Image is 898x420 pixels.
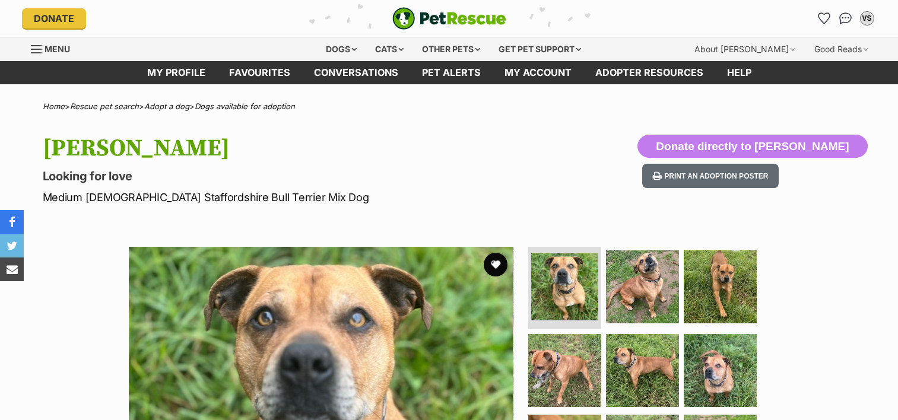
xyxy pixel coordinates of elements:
a: Favourites [217,61,302,84]
a: Menu [31,37,78,59]
p: Looking for love [43,168,545,184]
img: Photo of Bruder [531,253,598,320]
a: My account [493,61,583,84]
img: Photo of Bruder [684,250,757,323]
button: favourite [484,253,507,276]
img: chat-41dd97257d64d25036548639549fe6c8038ab92f7586957e7f3b1b290dea8141.svg [839,12,852,24]
a: Rescue pet search [70,101,139,111]
a: Donate [22,8,86,28]
img: logo-e224e6f780fb5917bec1dbf3a21bbac754714ae5b6737aabdf751b685950b380.svg [392,7,506,30]
a: Adopter resources [583,61,715,84]
img: Photo of Bruder [528,334,601,407]
a: Dogs available for adoption [195,101,295,111]
div: About [PERSON_NAME] [686,37,804,61]
div: > > > [13,102,886,111]
button: My account [858,9,877,28]
div: Cats [367,37,412,61]
div: Get pet support [490,37,589,61]
a: My profile [135,61,217,84]
a: Adopt a dog [144,101,189,111]
a: Home [43,101,65,111]
a: Help [715,61,763,84]
a: Conversations [836,9,855,28]
p: Medium [DEMOGRAPHIC_DATA] Staffordshire Bull Terrier Mix Dog [43,189,545,205]
img: Photo of Bruder [684,334,757,407]
a: Favourites [815,9,834,28]
div: VS [861,12,873,24]
button: Donate directly to [PERSON_NAME] [637,135,867,158]
a: PetRescue [392,7,506,30]
a: conversations [302,61,410,84]
a: Pet alerts [410,61,493,84]
div: Dogs [318,37,365,61]
h1: [PERSON_NAME] [43,135,545,162]
img: Photo of Bruder [606,334,679,407]
img: Photo of Bruder [606,250,679,323]
span: Menu [45,44,70,54]
div: Good Reads [806,37,877,61]
ul: Account quick links [815,9,877,28]
div: Other pets [414,37,488,61]
button: Print an adoption poster [642,164,779,188]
